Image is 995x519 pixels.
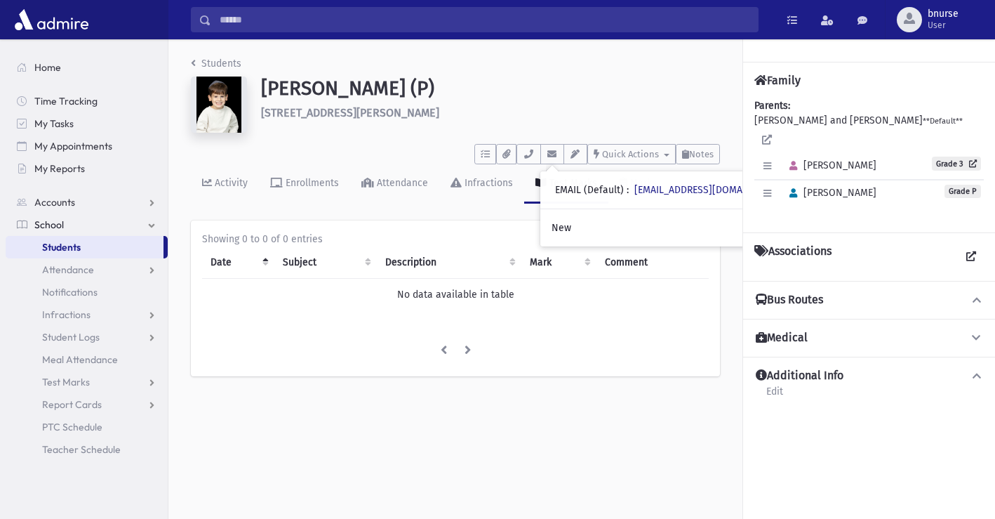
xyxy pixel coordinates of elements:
[439,164,524,204] a: Infractions
[259,164,350,204] a: Enrollments
[6,191,168,213] a: Accounts
[34,140,112,152] span: My Appointments
[6,56,168,79] a: Home
[756,369,843,383] h4: Additional Info
[6,281,168,303] a: Notifications
[6,326,168,348] a: Student Logs
[521,247,596,279] th: Mark : activate to sort column ascending
[42,353,118,366] span: Meal Attendance
[754,244,832,270] h4: Associations
[191,77,247,133] img: Z
[754,98,984,221] div: [PERSON_NAME] and [PERSON_NAME]
[587,144,676,164] button: Quick Actions
[42,331,100,343] span: Student Logs
[634,184,786,196] a: [EMAIL_ADDRESS][DOMAIN_NAME]
[274,247,377,279] th: Subject: activate to sort column ascending
[42,376,90,388] span: Test Marks
[754,100,790,112] b: Parents:
[42,241,81,254] span: Students
[6,393,168,416] a: Report Cards
[756,293,823,308] h4: Bus Routes
[34,196,75,209] span: Accounts
[959,244,984,270] a: View all Associations
[756,331,808,346] h4: Medical
[6,303,168,326] a: Infractions
[6,213,168,236] a: School
[6,258,168,281] a: Attendance
[191,56,241,77] nav: breadcrumb
[34,162,85,175] span: My Reports
[34,95,98,107] span: Time Tracking
[202,232,709,247] div: Showing 0 to 0 of 0 entries
[350,164,439,204] a: Attendance
[202,247,274,279] th: Date: activate to sort column descending
[6,157,168,180] a: My Reports
[6,348,168,371] a: Meal Attendance
[34,61,61,74] span: Home
[944,185,981,198] span: Grade P
[462,177,513,189] div: Infractions
[191,164,259,204] a: Activity
[766,383,784,409] a: Edit
[42,263,94,276] span: Attendance
[34,117,74,130] span: My Tasks
[928,8,959,20] span: bnurse
[202,279,709,311] td: No data available in table
[6,416,168,438] a: PTC Schedule
[627,184,629,196] span: :
[374,177,428,189] div: Attendance
[555,183,786,197] div: EMAIL (Default)
[676,144,720,164] button: Notes
[34,218,64,231] span: School
[596,247,709,279] th: Comment
[42,308,91,321] span: Infractions
[754,369,984,383] button: Additional Info
[261,77,720,100] h1: [PERSON_NAME] (P)
[6,112,168,135] a: My Tasks
[42,286,98,298] span: Notifications
[191,58,241,70] a: Students
[689,149,714,159] span: Notes
[754,293,984,308] button: Bus Routes
[524,164,608,204] a: Test Marks
[608,164,668,204] a: Marks
[754,331,984,346] button: Medical
[6,236,163,258] a: Students
[932,157,981,171] a: Grade 3
[6,371,168,393] a: Test Marks
[211,7,758,32] input: Search
[6,90,168,112] a: Time Tracking
[11,6,92,34] img: AdmirePro
[754,74,801,87] h4: Family
[261,106,720,119] h6: [STREET_ADDRESS][PERSON_NAME]
[540,215,797,241] a: New
[283,177,339,189] div: Enrollments
[377,247,521,279] th: Description: activate to sort column ascending
[42,443,121,456] span: Teacher Schedule
[783,159,876,171] span: [PERSON_NAME]
[6,135,168,157] a: My Appointments
[602,149,659,159] span: Quick Actions
[42,398,102,411] span: Report Cards
[928,20,959,31] span: User
[212,177,248,189] div: Activity
[6,438,168,461] a: Teacher Schedule
[42,421,102,433] span: PTC Schedule
[783,187,876,199] span: [PERSON_NAME]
